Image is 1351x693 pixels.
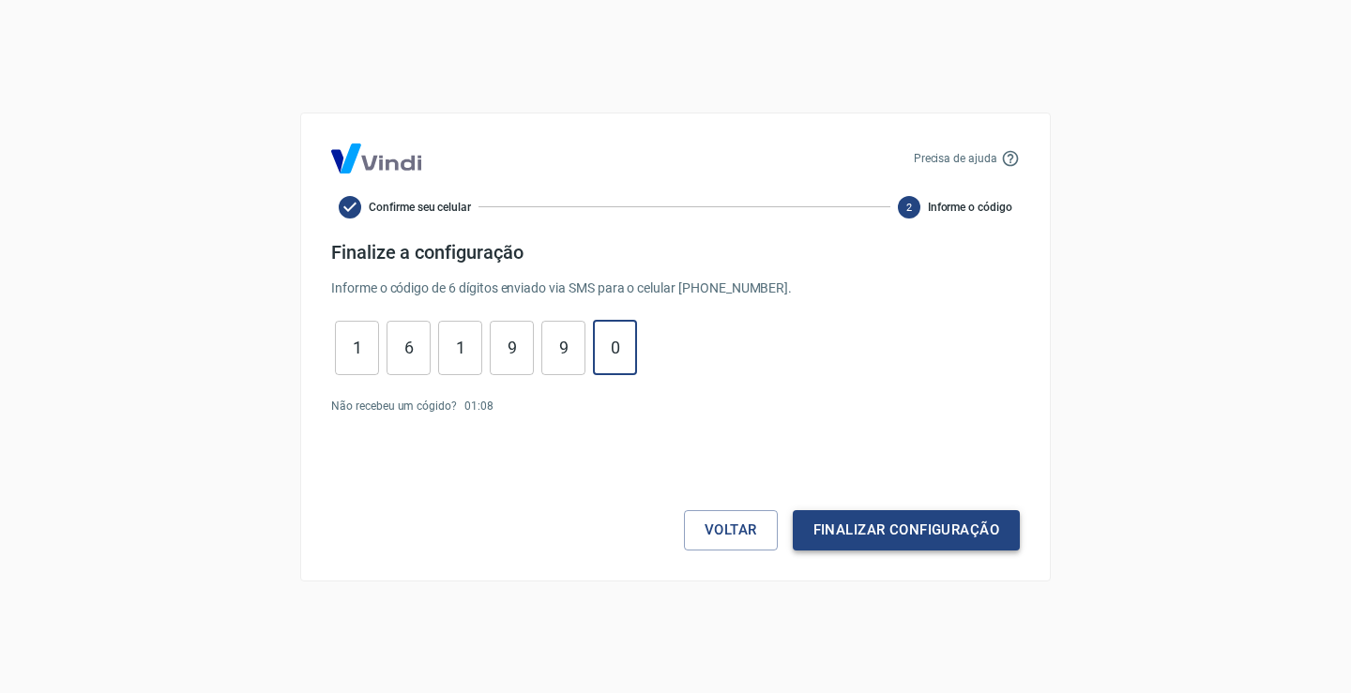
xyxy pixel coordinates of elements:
[331,398,457,414] p: Não recebeu um cógido?
[369,199,471,216] span: Confirme seu celular
[331,279,1020,298] p: Informe o código de 6 dígitos enviado via SMS para o celular [PHONE_NUMBER] .
[928,199,1012,216] span: Informe o código
[793,510,1020,550] button: Finalizar configuração
[914,150,997,167] p: Precisa de ajuda
[464,398,493,414] p: 01 : 08
[331,241,1020,264] h4: Finalize a configuração
[684,510,778,550] button: Voltar
[906,201,912,213] text: 2
[331,143,421,173] img: Logo Vind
